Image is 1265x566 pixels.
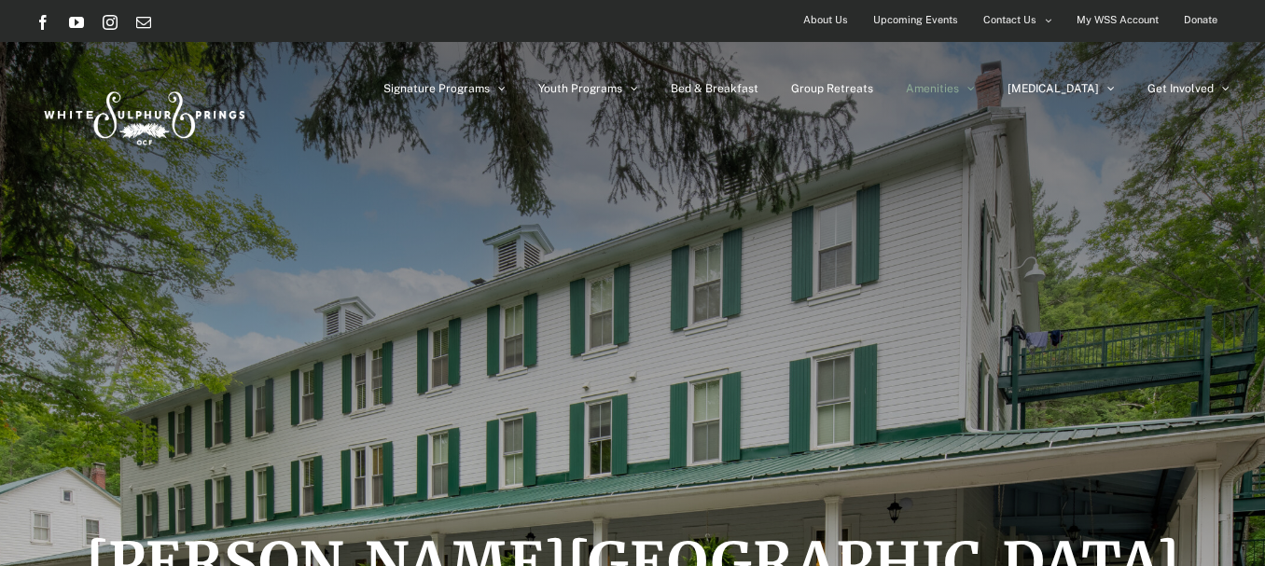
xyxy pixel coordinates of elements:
a: Bed & Breakfast [671,42,758,135]
span: Upcoming Events [873,7,958,34]
span: Contact Us [983,7,1036,34]
span: Bed & Breakfast [671,83,758,94]
a: Facebook [35,15,50,30]
span: Group Retreats [791,83,873,94]
a: Signature Programs [383,42,506,135]
a: Instagram [103,15,118,30]
a: YouTube [69,15,84,30]
span: Signature Programs [383,83,490,94]
a: Youth Programs [538,42,638,135]
span: Amenities [906,83,959,94]
a: Email [136,15,151,30]
a: Group Retreats [791,42,873,135]
nav: Main Menu [383,42,1230,135]
a: Amenities [906,42,975,135]
img: White Sulphur Springs Logo [35,71,250,159]
span: [MEDICAL_DATA] [1008,83,1099,94]
span: About Us [803,7,848,34]
a: [MEDICAL_DATA] [1008,42,1115,135]
a: Get Involved [1147,42,1230,135]
span: Get Involved [1147,83,1214,94]
span: Donate [1184,7,1217,34]
span: My WSS Account [1077,7,1159,34]
span: Youth Programs [538,83,622,94]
